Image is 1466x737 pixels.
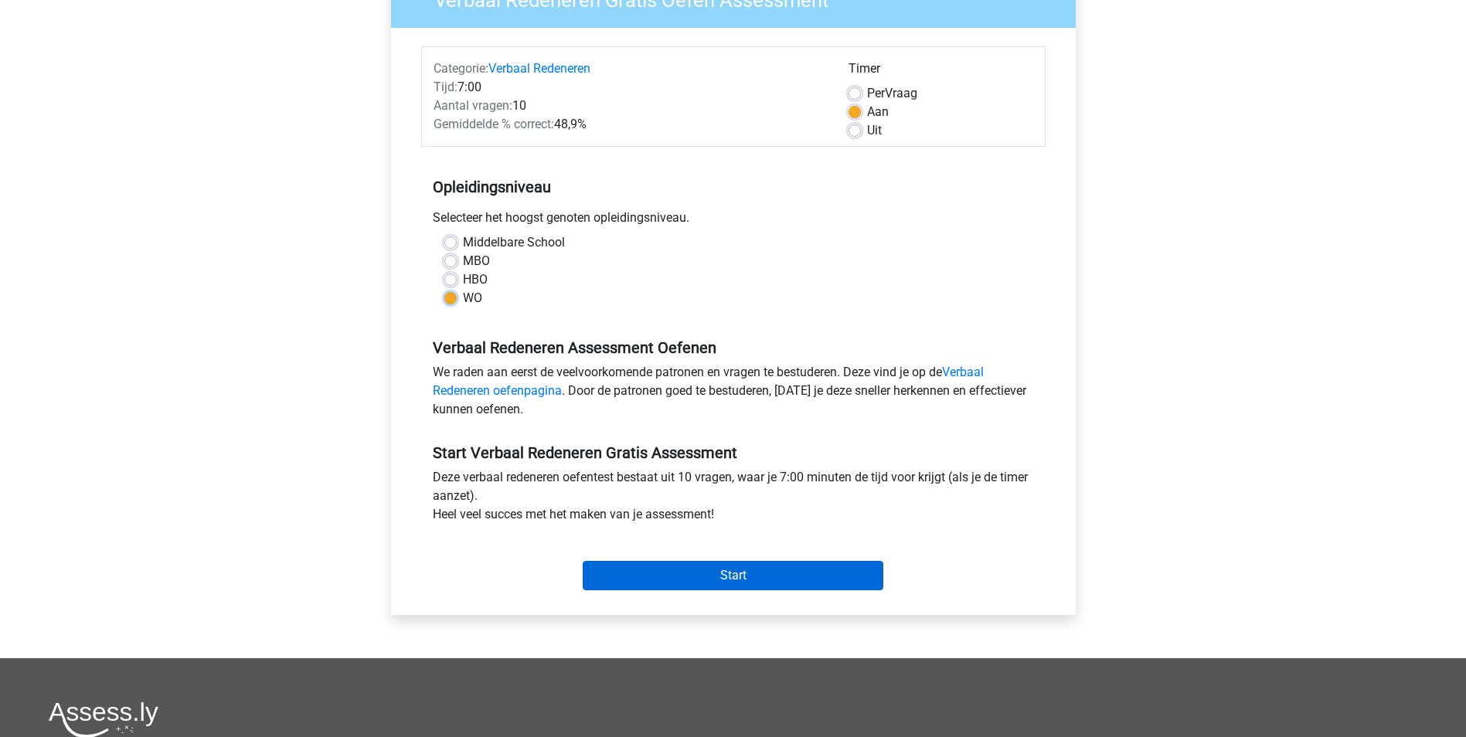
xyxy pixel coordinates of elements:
div: Timer [849,59,1033,84]
h5: Start Verbaal Redeneren Gratis Assessment [433,443,1034,462]
label: Uit [867,121,882,140]
h5: Opleidingsniveau [433,172,1034,202]
span: Gemiddelde % correct: [434,117,554,131]
span: Per [867,86,885,100]
input: Start [583,561,883,590]
div: 48,9% [422,115,837,134]
label: Vraag [867,84,917,103]
div: Deze verbaal redeneren oefentest bestaat uit 10 vragen, waar je 7:00 minuten de tijd voor krijgt ... [421,468,1046,530]
div: We raden aan eerst de veelvoorkomende patronen en vragen te bestuderen. Deze vind je op de . Door... [421,363,1046,425]
label: HBO [463,270,488,289]
label: Middelbare School [463,233,565,252]
span: Categorie: [434,61,488,76]
div: 7:00 [422,78,837,97]
span: Aantal vragen: [434,98,512,113]
a: Verbaal Redeneren [488,61,590,76]
span: Tijd: [434,80,457,94]
div: 10 [422,97,837,115]
label: Aan [867,103,889,121]
h5: Verbaal Redeneren Assessment Oefenen [433,338,1034,357]
label: MBO [463,252,490,270]
label: WO [463,289,482,307]
div: Selecteer het hoogst genoten opleidingsniveau. [421,209,1046,233]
